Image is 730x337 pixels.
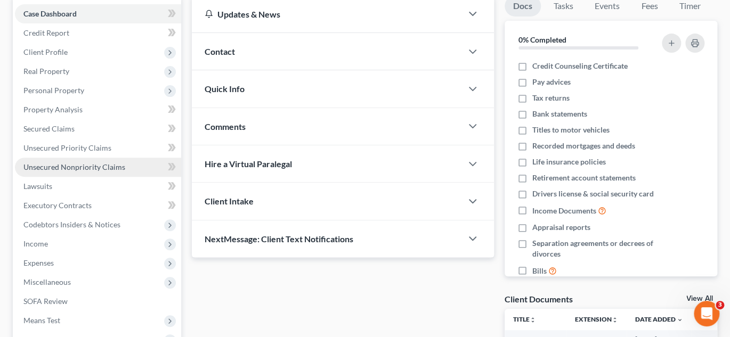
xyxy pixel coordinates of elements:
a: SOFA Review [15,292,181,311]
a: Property Analysis [15,100,181,119]
span: Codebtors Insiders & Notices [23,220,120,229]
a: Lawsuits [15,177,181,196]
span: Separation agreements or decrees of divorces [532,238,655,259]
span: Case Dashboard [23,9,77,18]
a: View All [686,295,713,302]
span: Client Intake [205,196,254,206]
span: Miscellaneous [23,277,71,286]
span: Secured Claims [23,124,75,133]
iframe: Intercom live chat [694,301,719,326]
span: Life insurance policies [532,157,606,167]
span: Bills [532,266,547,276]
span: Quick Info [205,84,245,94]
a: Unsecured Nonpriority Claims [15,158,181,177]
span: Executory Contracts [23,201,92,210]
span: Income Documents [532,206,596,216]
span: SOFA Review [23,297,68,306]
span: NextMessage: Client Text Notifications [205,234,353,244]
a: Date Added expand_more [635,315,683,323]
span: Appraisal reports [532,222,590,233]
span: Credit Report [23,28,69,37]
i: unfold_more [612,317,618,323]
span: Means Test [23,316,60,325]
span: Retirement account statements [532,172,636,183]
a: Extensionunfold_more [575,315,618,323]
span: Lawsuits [23,182,52,191]
i: expand_more [677,317,683,323]
div: Updates & News [205,9,449,20]
span: Income [23,239,48,248]
a: Case Dashboard [15,4,181,23]
span: Personal Property [23,86,84,95]
a: Titleunfold_more [513,315,536,323]
a: Secured Claims [15,119,181,138]
strong: 0% Completed [518,35,566,44]
a: Executory Contracts [15,196,181,215]
span: Credit Counseling Certificate [532,61,628,71]
div: Client Documents [505,293,573,305]
span: Recorded mortgages and deeds [532,141,635,151]
span: Real Property [23,67,69,76]
a: Credit Report [15,23,181,43]
span: 3 [716,301,724,309]
span: Unsecured Priority Claims [23,143,111,152]
span: Comments [205,121,246,131]
span: Expenses [23,258,54,267]
span: Contact [205,46,235,56]
i: unfold_more [530,317,536,323]
span: Client Profile [23,47,68,56]
span: Titles to motor vehicles [532,125,610,135]
span: Property Analysis [23,105,83,114]
span: Tax returns [532,93,570,103]
span: Pay advices [532,77,571,87]
span: Drivers license & social security card [532,188,654,199]
span: Hire a Virtual Paralegal [205,159,292,169]
span: Bank statements [532,109,587,119]
a: Unsecured Priority Claims [15,138,181,158]
span: Unsecured Nonpriority Claims [23,162,125,171]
